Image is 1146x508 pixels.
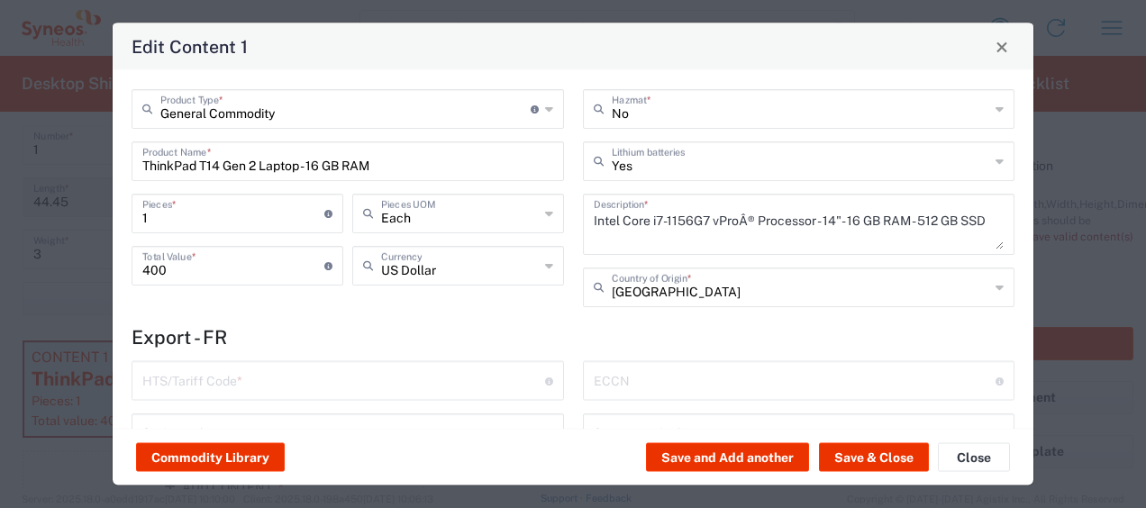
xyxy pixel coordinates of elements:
[132,326,1014,349] h4: Export - FR
[819,443,929,472] button: Save & Close
[938,443,1010,472] button: Close
[132,33,248,59] h4: Edit Content 1
[136,443,285,472] button: Commodity Library
[646,443,809,472] button: Save and Add another
[989,34,1014,59] button: Close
